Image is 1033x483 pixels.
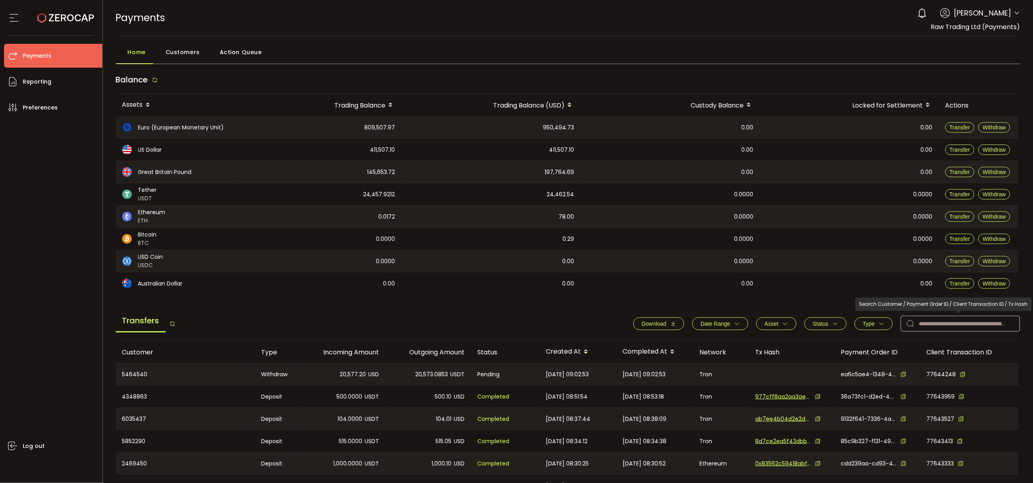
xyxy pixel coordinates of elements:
[756,460,811,468] span: 0x83562c59418abfb6f3df3293bc84de9c8a9ce5f1feb5381af3141c15733fefd1
[376,257,395,266] span: 0.0000
[255,408,300,430] div: Deposit
[931,22,1020,31] span: Raw Trading Ltd (Payments)
[435,392,452,401] span: 500.10
[562,257,574,266] span: 0.00
[363,190,395,199] span: 24,457.9212
[546,392,588,401] span: [DATE] 08:51:54
[742,123,754,132] span: 0.00
[138,123,224,132] span: Euro (European Monetary Unit)
[978,145,1010,155] button: Withdraw
[451,370,465,379] span: USDT
[701,321,730,327] span: Date Range
[559,212,574,221] span: 78.00
[402,98,581,112] div: Trading Balance (USD)
[914,212,933,221] span: 0.0000
[478,437,510,446] span: Completed
[742,279,754,288] span: 0.00
[921,123,933,132] span: 0.00
[950,213,971,220] span: Transfer
[367,168,395,177] span: 145,653.72
[950,236,971,242] span: Transfer
[983,258,1006,264] span: Withdraw
[855,297,1032,311] div: Search Customer / Payment Order ID / Client Transaction ID / Tx Hash
[983,147,1006,153] span: Withdraw
[978,167,1010,177] button: Withdraw
[978,122,1010,133] button: Withdraw
[122,234,132,244] img: btc_portfolio.svg
[122,123,132,132] img: eur_portfolio.svg
[546,459,589,468] span: [DATE] 08:30:25
[950,258,971,264] span: Transfer
[365,123,395,132] span: 809,507.97
[239,98,402,112] div: Trading Balance
[863,321,875,327] span: Type
[756,415,811,423] span: ab7ee4b04d2e2dcac334d43c44bea20d02fdb22bbc9984906fea3f0427904fd6
[945,167,975,177] button: Transfer
[549,145,574,154] span: 411,507.10
[945,234,975,244] button: Transfer
[339,437,363,446] span: 515.0000
[734,257,754,266] span: 0.0000
[436,415,452,424] span: 104.01
[927,415,955,423] span: 77643527
[742,145,754,154] span: 0.00
[116,453,255,474] div: 2469450
[954,8,1012,18] span: [PERSON_NAME]
[945,211,975,222] button: Transfer
[983,191,1006,198] span: Withdraw
[927,437,953,446] span: 77643413
[805,317,847,330] button: Status
[939,101,1019,110] div: Actions
[478,459,510,468] span: Completed
[623,437,667,446] span: [DATE] 08:34:38
[23,50,51,62] span: Payments
[365,392,379,401] span: USDT
[255,453,300,474] div: Deposit
[914,190,933,199] span: 0.0000
[138,261,163,270] span: USDC
[300,348,386,357] div: Incoming Amount
[23,440,45,452] span: Log out
[432,459,452,468] span: 1,000.10
[693,348,749,357] div: Network
[978,234,1010,244] button: Withdraw
[471,348,540,357] div: Status
[454,437,465,446] span: USD
[633,317,684,330] button: Download
[138,231,157,239] span: Bitcoin
[436,437,452,446] span: 515.05
[760,98,939,112] div: Locked for Settlement
[128,44,146,60] span: Home
[116,408,255,430] div: 6035437
[478,415,510,424] span: Completed
[945,145,975,155] button: Transfer
[454,459,465,468] span: USD
[546,370,589,379] span: [DATE] 09:02:53
[921,168,933,177] span: 0.00
[927,370,956,379] span: 77644248
[340,370,366,379] span: 20,577.20
[734,235,754,244] span: 0.0000
[623,392,664,401] span: [DATE] 08:53:18
[138,194,157,203] span: USDT
[855,317,893,330] button: Type
[841,415,897,423] span: 9132f641-7336-4a34-9a0a-167f16b5352f
[116,385,255,408] div: 4348863
[563,235,574,244] span: 0.29
[138,208,166,217] span: Ethereum
[945,256,975,266] button: Transfer
[546,437,588,446] span: [DATE] 08:34:12
[365,459,379,468] span: USDT
[945,278,975,289] button: Transfer
[220,44,262,60] span: Action Queue
[978,211,1010,222] button: Withdraw
[693,430,749,452] div: Tron
[983,169,1006,175] span: Withdraw
[122,145,132,154] img: usd_portfolio.svg
[581,98,760,112] div: Custody Balance
[914,235,933,244] span: 0.0000
[742,168,754,177] span: 0.00
[841,437,897,446] span: 85c9b327-f131-494d-9fed-3d94d9665cfa
[983,236,1006,242] span: Withdraw
[765,321,779,327] span: Asset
